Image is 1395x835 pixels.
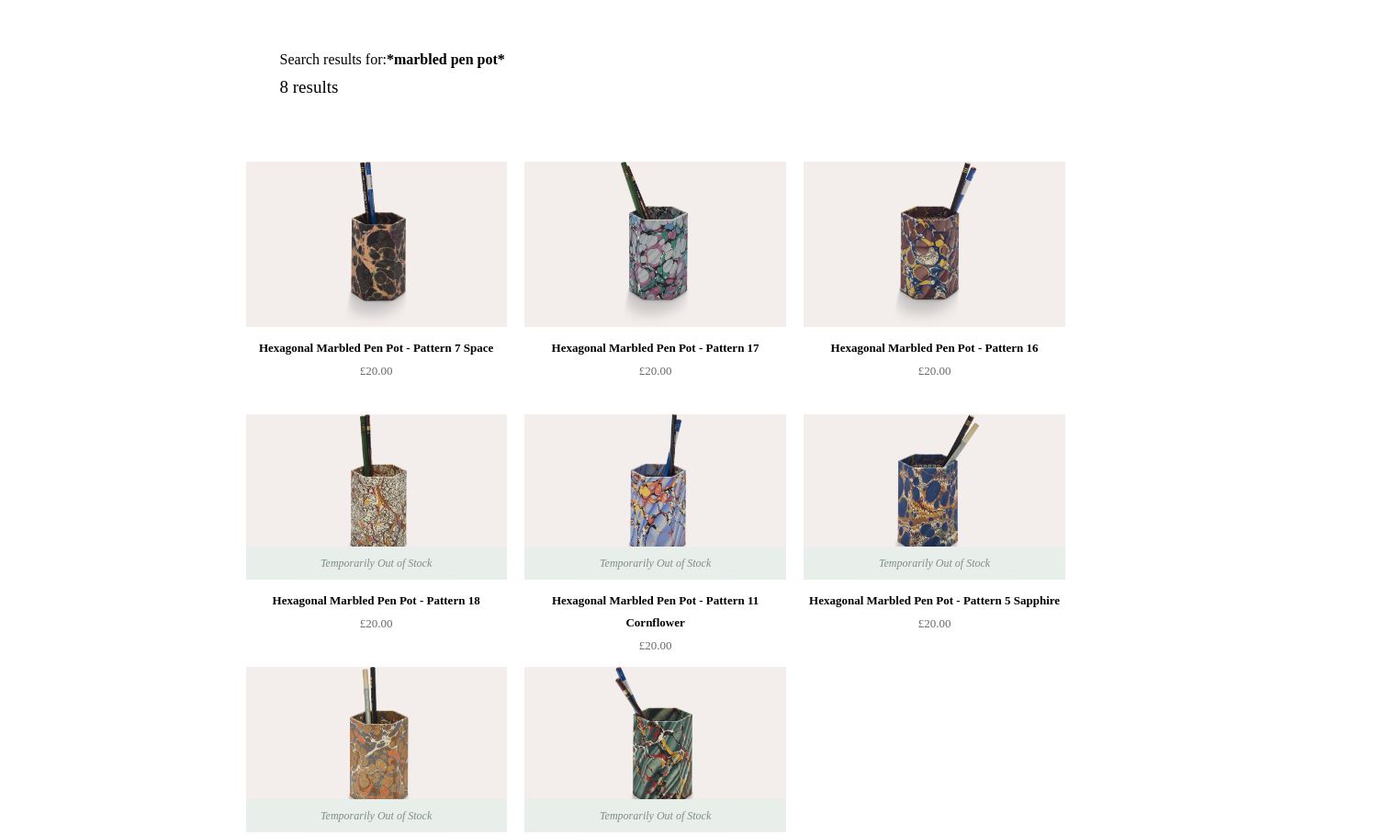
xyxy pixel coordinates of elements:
a: Hexagonal Marbled Pen Pot - Pattern 18 Hexagonal Marbled Pen Pot - Pattern 18 Temporarily Out of ... [246,414,507,580]
img: Hexagonal Marbled Pen Pot - Pattern 18 [246,414,507,580]
span: £20.00 [360,364,393,378]
span: Temporarily Out of Stock [302,547,450,580]
span: Temporarily Out of Stock [581,547,729,580]
div: Hexagonal Marbled Pen Pot - Pattern 17 [529,337,781,359]
div: Hexagonal Marbled Pen Pot - Pattern 11 Cornflower [529,590,781,634]
a: Hexagonal Marbled Pen Pot - Pattern 11 Cornflower £20.00 [524,590,785,665]
span: Temporarily Out of Stock [302,799,450,832]
span: Temporarily Out of Stock [861,547,1008,580]
div: Hexagonal Marbled Pen Pot - Pattern 16 [808,337,1060,359]
span: £20.00 [639,638,672,652]
strong: *marbled pen pot* [387,51,505,67]
div: Hexagonal Marbled Pen Pot - Pattern 5 Sapphire [808,590,1060,612]
div: Hexagonal Marbled Pen Pot - Pattern 7 Space [251,337,502,359]
img: Hexagonal Marbled Pen Pot - Pattern 17 [524,162,785,327]
span: £20.00 [360,616,393,630]
a: Hexagonal Marbled Pen Pot - Pattern 5 Sapphire £20.00 [804,590,1064,665]
span: £20.00 [918,616,951,630]
img: Hexagonal Marbled Pen Pot - Pattern 7 Space [246,162,507,327]
h5: 8 results [280,77,719,98]
a: Hexagonal Marbled Pen Pot - Pattern 17 Hexagonal Marbled Pen Pot - Pattern 17 [524,162,785,327]
span: Temporarily Out of Stock [581,799,729,832]
a: Hexagonal Marbled Pen Pot - Pattern 16 £20.00 [804,337,1064,412]
a: Hexagonal Marbled Pen Pot - Pattern 17 £20.00 [524,337,785,412]
a: Hexagonal Marbled Pen Pot - Pattern 11 Cornflower Hexagonal Marbled Pen Pot - Pattern 11 Cornflow... [524,414,785,580]
a: Hexagonal Marbled Pen Pot - Pattern 6 Forest Green Hexagonal Marbled Pen Pot - Pattern 6 Forest G... [524,667,785,832]
a: Hexagonal Marbled Pen Pot - Pattern 7 Space Hexagonal Marbled Pen Pot - Pattern 7 Space [246,162,507,327]
div: Hexagonal Marbled Pen Pot - Pattern 18 [251,590,502,612]
img: Hexagonal Marbled Pen Pot - Pattern 2 Orange Spot [246,667,507,832]
img: Hexagonal Marbled Pen Pot - Pattern 11 Cornflower [524,414,785,580]
img: Hexagonal Marbled Pen Pot - Pattern 5 Sapphire [804,414,1064,580]
a: Hexagonal Marbled Pen Pot - Pattern 18 £20.00 [246,590,507,665]
h1: Search results for: [280,51,719,68]
img: Hexagonal Marbled Pen Pot - Pattern 6 Forest Green [524,667,785,832]
a: Hexagonal Marbled Pen Pot - Pattern 5 Sapphire Hexagonal Marbled Pen Pot - Pattern 5 Sapphire Tem... [804,414,1064,580]
span: £20.00 [918,364,951,378]
img: Hexagonal Marbled Pen Pot - Pattern 16 [804,162,1064,327]
a: Hexagonal Marbled Pen Pot - Pattern 16 Hexagonal Marbled Pen Pot - Pattern 16 [804,162,1064,327]
a: Hexagonal Marbled Pen Pot - Pattern 7 Space £20.00 [246,337,507,412]
a: Hexagonal Marbled Pen Pot - Pattern 2 Orange Spot Hexagonal Marbled Pen Pot - Pattern 2 Orange Sp... [246,667,507,832]
span: £20.00 [639,364,672,378]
